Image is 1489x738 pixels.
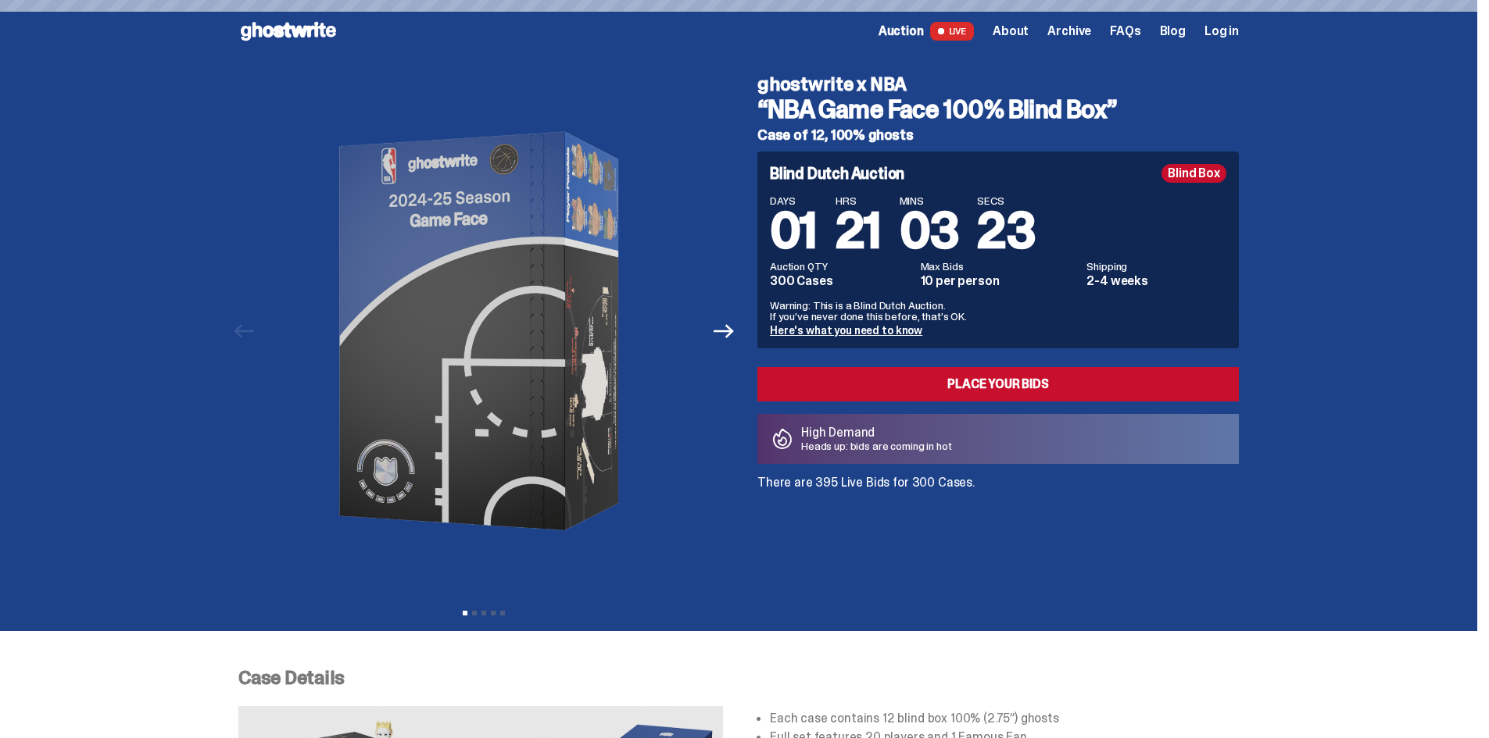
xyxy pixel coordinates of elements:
p: High Demand [801,426,952,439]
span: HRS [836,195,881,206]
dd: 10 per person [921,275,1078,287]
span: MINS [900,195,959,206]
button: View slide 5 [500,611,505,615]
a: About [993,25,1029,37]
dd: 2-4 weeks [1086,275,1226,287]
a: Place your Bids [757,367,1239,401]
p: Heads up: bids are coming in hot [801,440,952,451]
a: Here's what you need to know [770,323,922,337]
span: DAYS [770,195,817,206]
a: Auction LIVE [879,22,974,41]
h5: Case of 12, 100% ghosts [757,128,1239,142]
h4: ghostwrite x NBA [757,75,1239,94]
span: LIVE [930,22,975,41]
button: View slide 4 [491,611,496,615]
a: Archive [1047,25,1091,37]
div: Blind Box [1161,164,1226,183]
a: Log in [1204,25,1239,37]
dt: Auction QTY [770,261,911,272]
p: Case Details [238,668,1239,687]
button: View slide 1 [463,611,467,615]
span: 23 [977,198,1035,263]
li: Each case contains 12 blind box 100% (2.75”) ghosts [770,712,1239,725]
span: SECS [977,195,1035,206]
a: FAQs [1110,25,1140,37]
p: There are 395 Live Bids for 300 Cases. [757,476,1239,489]
span: 01 [770,198,817,263]
p: Warning: This is a Blind Dutch Auction. If you’ve never done this before, that’s OK. [770,300,1226,322]
button: View slide 3 [481,611,486,615]
button: Next [707,314,741,348]
img: NBA-Hero-1.png [269,62,699,600]
a: Blog [1160,25,1186,37]
dt: Max Bids [921,261,1078,272]
button: View slide 2 [472,611,477,615]
h3: “NBA Game Face 100% Blind Box” [757,97,1239,122]
h4: Blind Dutch Auction [770,166,904,181]
dt: Shipping [1086,261,1226,272]
dd: 300 Cases [770,275,911,287]
span: Auction [879,25,924,37]
span: 03 [900,198,959,263]
span: 21 [836,198,881,263]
